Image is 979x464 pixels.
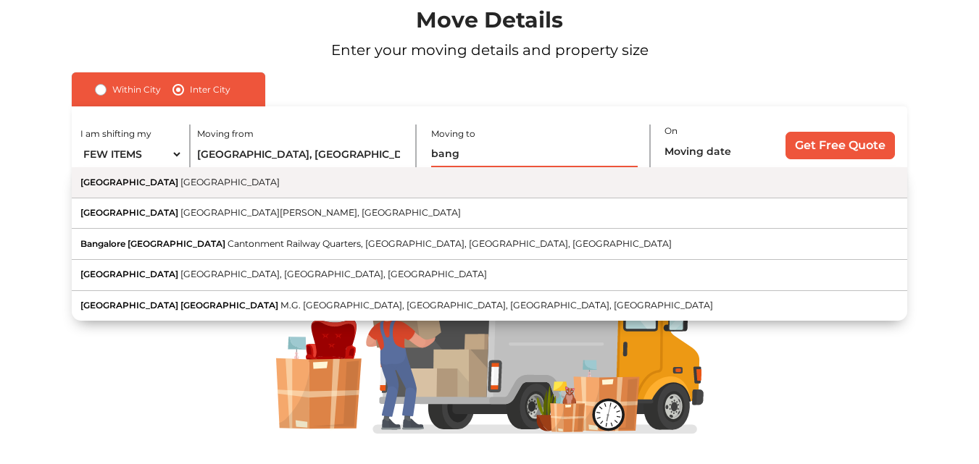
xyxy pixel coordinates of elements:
[80,300,278,311] span: [GEOGRAPHIC_DATA] [GEOGRAPHIC_DATA]
[228,238,672,249] span: Cantonment Railway Quarters, [GEOGRAPHIC_DATA], [GEOGRAPHIC_DATA], [GEOGRAPHIC_DATA]
[786,132,895,159] input: Get Free Quote
[180,177,280,187] span: [GEOGRAPHIC_DATA]
[72,260,907,291] button: [GEOGRAPHIC_DATA][GEOGRAPHIC_DATA], [GEOGRAPHIC_DATA], [GEOGRAPHIC_DATA]
[190,81,230,98] label: Inter City
[682,164,726,180] label: Is flexible?
[280,300,713,311] span: M.G. [GEOGRAPHIC_DATA], [GEOGRAPHIC_DATA], [GEOGRAPHIC_DATA], [GEOGRAPHIC_DATA]
[180,207,461,218] span: [GEOGRAPHIC_DATA][PERSON_NAME], [GEOGRAPHIC_DATA]
[80,238,225,249] span: Bangalore [GEOGRAPHIC_DATA]
[72,167,907,198] button: [GEOGRAPHIC_DATA][GEOGRAPHIC_DATA]
[80,269,178,279] span: [GEOGRAPHIC_DATA]
[72,291,907,321] button: [GEOGRAPHIC_DATA] [GEOGRAPHIC_DATA]M.G. [GEOGRAPHIC_DATA], [GEOGRAPHIC_DATA], [GEOGRAPHIC_DATA], ...
[665,139,769,164] input: Moving date
[665,125,678,138] label: On
[431,142,638,167] input: Select City
[80,127,151,140] label: I am shifting my
[197,127,254,140] label: Moving from
[431,127,475,140] label: Moving to
[72,198,907,229] button: [GEOGRAPHIC_DATA][GEOGRAPHIC_DATA][PERSON_NAME], [GEOGRAPHIC_DATA]
[39,39,940,61] p: Enter your moving details and property size
[80,207,178,218] span: [GEOGRAPHIC_DATA]
[197,142,404,167] input: Select City
[112,81,161,98] label: Within City
[39,7,940,33] h1: Move Details
[80,177,178,187] span: [GEOGRAPHIC_DATA]
[72,229,907,260] button: Bangalore [GEOGRAPHIC_DATA]Cantonment Railway Quarters, [GEOGRAPHIC_DATA], [GEOGRAPHIC_DATA], [GE...
[180,269,487,279] span: [GEOGRAPHIC_DATA], [GEOGRAPHIC_DATA], [GEOGRAPHIC_DATA]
